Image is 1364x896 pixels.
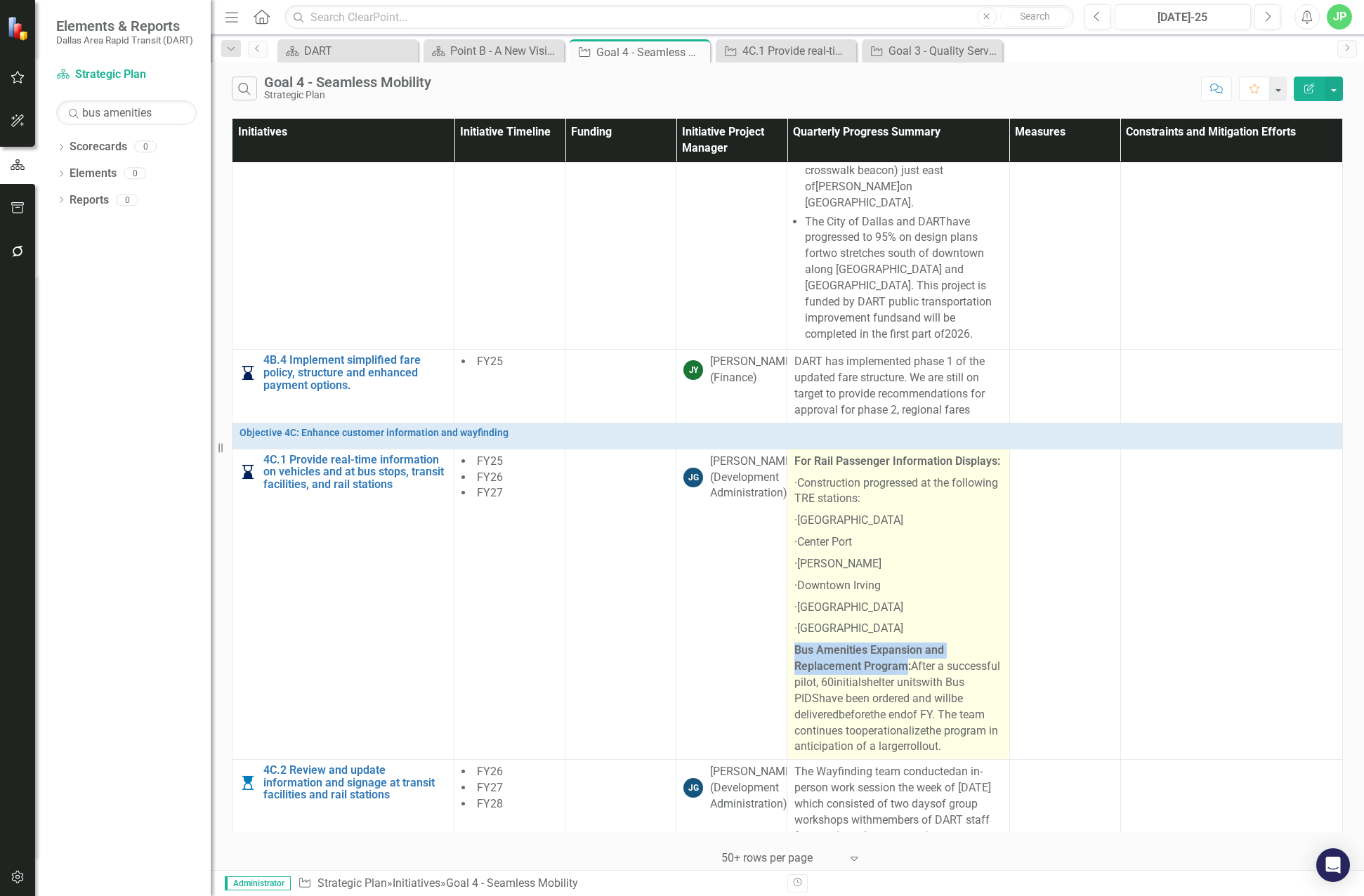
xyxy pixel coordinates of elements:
[955,765,973,778] span: an i
[477,486,503,499] span: FY27
[1327,4,1352,29] button: JP
[787,449,1009,760] td: Double-Click to Edit
[298,876,777,892] div: » »
[263,354,447,391] a: 4B.4 Implement simplified fare policy, structure and enhanced payment options.
[240,428,1335,438] a: Objective 4C: Enhance customer information and wayfinding
[454,350,565,423] td: Double-Click to Edit
[240,775,256,791] img: Initiated
[70,166,117,182] a: Elements
[477,797,503,810] span: FY28
[907,739,941,753] span: rollout.
[818,797,936,810] span: h consisted of two days
[56,67,197,83] a: Strategic Plan
[240,463,256,480] img: In Progress
[710,354,794,386] div: [PERSON_NAME] (Finance)
[1115,4,1251,29] button: [DATE]-25
[1120,9,1246,26] div: [DATE]-25
[794,643,944,673] strong: Bus Amenities Expansion and Replacement Program:
[281,42,414,60] a: DART
[805,311,955,341] span: and will be completed in the first part of
[232,449,454,760] td: Double-Click to Edit Right Click for Context Menu
[805,180,914,209] span: on [GEOGRAPHIC_DATA].
[446,876,578,890] div: Goal 4 - Seamless Mobility
[70,139,127,155] a: Scorecards
[888,42,999,60] div: Goal 3 - Quality Service
[124,168,146,180] div: 0
[834,676,861,689] span: initial
[393,876,440,890] a: Initiatives
[1120,60,1342,350] td: Double-Click to Edit
[596,44,707,61] div: Goal 4 - Seamless Mobility
[794,676,964,705] span: with Bus PIDS
[742,42,853,60] div: 4C.1 Provide real-time information on vehicles and at bus stops, transit facilities, and rail sta...
[794,473,1002,510] p: · Construction progressed at the following TRE stations:
[263,764,447,801] a: 4C.2 Review and update information and signage at transit facilities and rail stations
[56,34,193,46] small: Dallas Area Rapid Transit (DART)
[794,354,1002,418] p: DART has implemented phase 1 of the updated fare structure. We are still on target to provide rec...
[427,42,560,60] a: Point B - A New Vision for Mobility in [GEOGRAPHIC_DATA][US_STATE]
[794,454,1000,468] strong: For Rail Passenger Information Displays:
[865,42,999,60] a: Goal 3 - Quality Service
[911,279,914,292] span: .
[263,454,447,491] a: 4C.1 Provide real-time information on vehicles and at bus stops, transit facilities, and rail sta...
[232,423,1343,449] td: Double-Click to Edit Right Click for Context Menu
[240,364,256,381] img: In Progress
[794,618,1002,640] p: · [GEOGRAPHIC_DATA]
[683,468,703,487] div: JG
[450,42,560,60] div: Point B - A New Vision for Mobility in [GEOGRAPHIC_DATA][US_STATE]
[70,192,109,209] a: Reports
[683,778,703,798] div: JG
[676,350,787,423] td: Double-Click to Edit
[1316,848,1350,882] div: Open Intercom Messenger
[794,813,990,859] span: members of DART staff from various departments in Administration and Operations.
[719,42,853,60] a: 4C.1 Provide real-time information on vehicles and at bus stops, transit facilities, and rail sta...
[907,708,935,721] span: of FY.
[870,739,907,753] span: a larger
[839,708,870,721] span: before
[284,5,1074,29] input: Search ClearPoint...
[819,692,951,705] span: have been ordered and will
[116,194,138,206] div: 0
[805,215,978,261] span: have progressed to 95% on design plans for
[970,327,973,341] span: .
[794,708,985,737] span: The team continues to
[945,327,970,341] span: 2026
[454,60,565,350] td: Double-Click to Edit
[794,575,1002,597] p: · Downtown Irving
[794,510,1002,532] p: · [GEOGRAPHIC_DATA]
[805,147,997,193] span: HAWK signal (high-intensity activated crosswalk beacon) just east of
[134,141,157,153] div: 0
[477,454,503,468] span: FY25
[787,350,1009,423] td: Double-Click to Edit
[477,470,503,484] span: FY26
[794,692,963,721] span: be delivered
[56,18,193,34] span: Elements & Reports
[317,876,387,890] a: Strategic Plan
[454,449,565,760] td: Double-Click to Edit
[565,449,676,760] td: Double-Click to Edit
[477,355,503,368] span: FY25
[794,553,1002,575] p: · [PERSON_NAME]
[710,454,794,502] div: [PERSON_NAME] (Development Administration)
[683,360,703,380] div: JY
[805,215,946,228] span: The City of Dallas and DART
[225,876,291,890] span: Administrator
[477,765,503,778] span: FY26
[794,597,1002,619] p: · [GEOGRAPHIC_DATA]
[56,100,197,125] input: Search Below...
[304,42,414,60] div: DART
[477,781,503,794] span: FY27
[676,60,787,350] td: Double-Click to Edit
[710,764,794,812] div: [PERSON_NAME] (Development Administration)
[787,60,1009,350] td: Double-Click to Edit
[1000,7,1070,27] button: Search
[676,449,787,760] td: Double-Click to Edit
[805,279,992,324] span: This project is funded by DART public transportation improvement funds
[870,708,907,721] span: the end
[1120,350,1342,423] td: Double-Click to Edit
[232,350,454,423] td: Double-Click to Edit Right Click for Context Menu
[232,60,454,350] td: Double-Click to Edit Right Click for Context Menu
[794,797,978,826] span: of group workshops with
[855,724,926,737] span: operationalize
